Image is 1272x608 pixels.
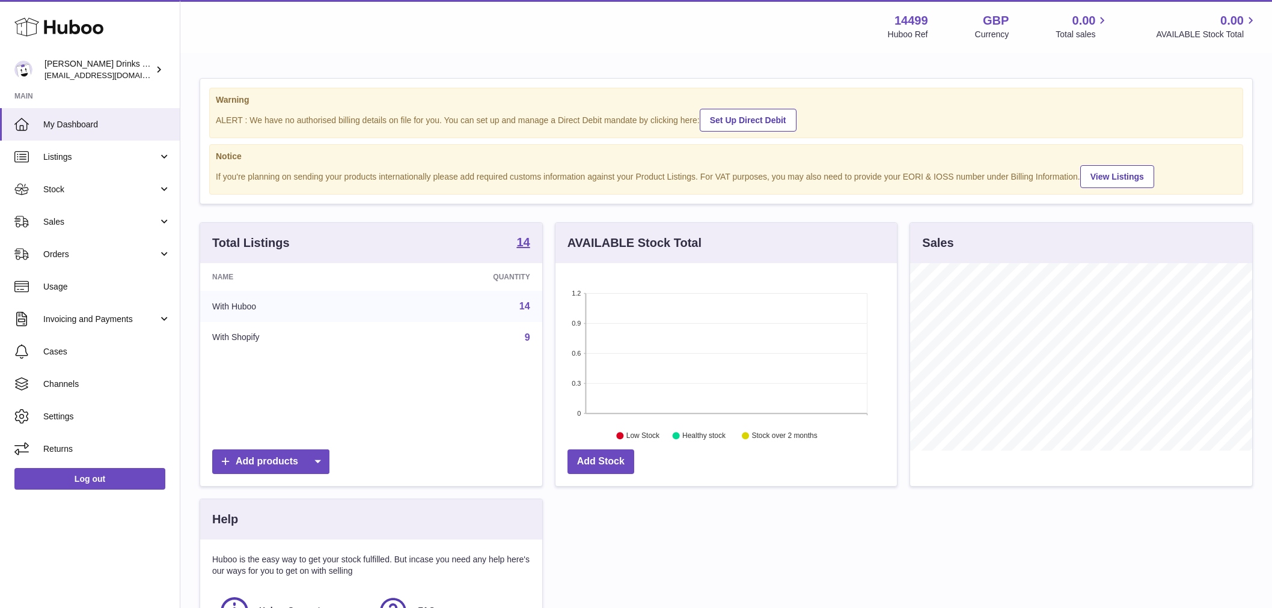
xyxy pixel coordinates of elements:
span: Total sales [1056,29,1109,40]
span: Orders [43,249,158,260]
span: Cases [43,346,171,357]
h3: AVAILABLE Stock Total [567,235,702,251]
text: 1.2 [572,290,581,297]
span: Usage [43,281,171,293]
a: 14 [516,236,530,251]
span: 0.00 [1072,13,1096,29]
span: Listings [43,151,158,163]
text: 0.3 [572,380,581,387]
span: Sales [43,216,158,228]
a: Add products [212,449,329,474]
strong: Warning [216,94,1237,106]
div: ALERT : We have no authorised billing details on file for you. You can set up and manage a Direct... [216,107,1237,132]
strong: 14499 [894,13,928,29]
strong: 14 [516,236,530,248]
img: internalAdmin-14499@internal.huboo.com [14,61,32,79]
span: AVAILABLE Stock Total [1156,29,1258,40]
text: 0.9 [572,320,581,327]
a: 0.00 Total sales [1056,13,1109,40]
a: 9 [525,332,530,342]
div: [PERSON_NAME] Drinks LTD (t/a Zooz) [44,58,153,81]
text: 0.6 [572,350,581,357]
strong: GBP [983,13,1009,29]
div: Currency [975,29,1009,40]
h3: Total Listings [212,235,290,251]
a: Log out [14,468,165,490]
text: Healthy stock [682,432,726,440]
a: 0.00 AVAILABLE Stock Total [1156,13,1258,40]
a: Set Up Direct Debit [700,109,797,132]
text: 0 [577,410,581,417]
a: View Listings [1080,165,1154,188]
span: 0.00 [1220,13,1244,29]
text: Low Stock [626,432,660,440]
span: Returns [43,443,171,455]
span: [EMAIL_ADDRESS][DOMAIN_NAME] [44,70,177,80]
div: Huboo Ref [888,29,928,40]
text: Stock over 2 months [751,432,817,440]
span: My Dashboard [43,119,171,130]
a: Add Stock [567,449,634,474]
td: With Shopify [200,322,385,353]
strong: Notice [216,151,1237,162]
span: Invoicing and Payments [43,314,158,325]
span: Channels [43,378,171,390]
div: If you're planning on sending your products internationally please add required customs informati... [216,163,1237,188]
h3: Sales [922,235,953,251]
h3: Help [212,511,238,527]
th: Name [200,263,385,291]
span: Stock [43,184,158,195]
p: Huboo is the easy way to get your stock fulfilled. But incase you need any help here's our ways f... [212,554,530,577]
a: 14 [519,301,530,311]
td: With Huboo [200,291,385,322]
span: Settings [43,411,171,422]
th: Quantity [385,263,542,291]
